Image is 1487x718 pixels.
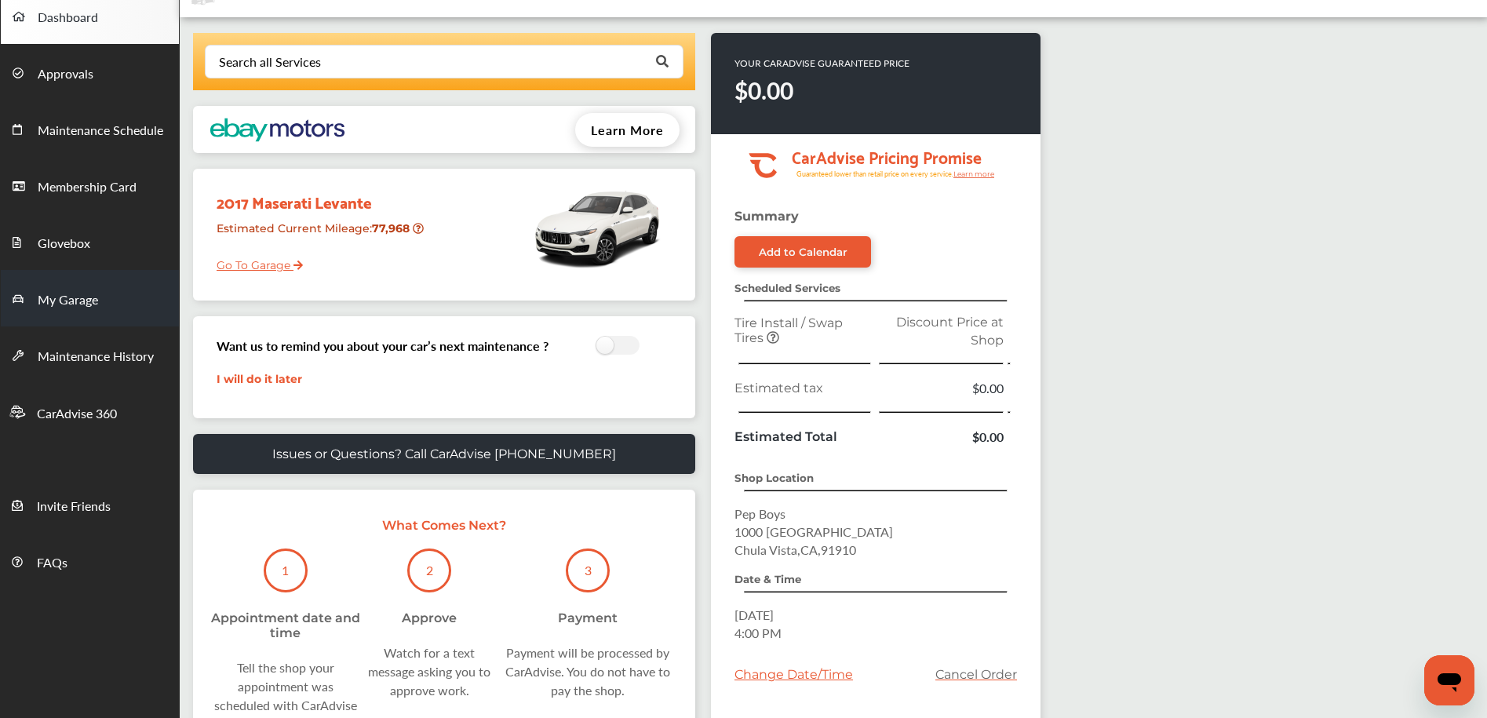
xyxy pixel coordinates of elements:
a: Cancel Order [935,667,1017,682]
a: Approvals [1,44,179,100]
a: Membership Card [1,157,179,213]
span: Discount Price at Shop [896,315,1004,348]
span: 1000 [GEOGRAPHIC_DATA] [734,523,893,541]
a: Issues or Questions? Call CarAdvise [PHONE_NUMBER] [193,434,695,474]
td: $0.00 [875,375,1008,401]
div: Change Date/Time [734,667,853,682]
p: What Comes Next? [209,518,680,533]
div: Search all Services [219,56,321,68]
a: My Garage [1,270,179,326]
span: Maintenance History [38,347,154,367]
span: My Garage [38,290,98,311]
div: Watch for a text message asking you to approve work. [363,643,497,700]
div: 2017 Maserati Levante [205,177,435,215]
tspan: Learn more [953,169,995,178]
strong: $0.00 [734,74,793,107]
strong: 77,968 [372,221,413,235]
p: 1 [282,561,289,579]
span: Pep Boys [734,505,785,523]
div: Payment [558,610,618,625]
span: [DATE] [734,606,774,624]
p: 3 [585,561,592,579]
strong: Summary [734,209,799,224]
span: Tire Install / Swap Tires [734,315,843,345]
span: Chula Vista , CA , 91910 [734,541,856,559]
div: Estimated Current Mileage : [205,215,435,255]
strong: Shop Location [734,472,814,484]
span: Membership Card [38,177,137,198]
span: Learn More [591,121,664,139]
strong: Date & Time [734,573,801,585]
a: Go To Garage [205,246,303,276]
a: Maintenance Schedule [1,100,179,157]
span: Approvals [38,64,93,85]
a: I will do it later [217,372,302,386]
span: Invite Friends [37,497,111,517]
a: Maintenance History [1,326,179,383]
a: Glovebox [1,213,179,270]
img: mobile_11836_st0640_046.png [530,177,664,279]
tspan: Guaranteed lower than retail price on every service. [796,169,953,179]
span: Glovebox [38,234,90,254]
p: 2 [426,561,433,579]
h3: Want us to remind you about your car’s next maintenance ? [217,337,549,355]
span: 4:00 PM [734,624,782,642]
div: Add to Calendar [759,246,847,258]
div: Approve [402,610,457,625]
span: CarAdvise 360 [37,404,117,425]
a: Add to Calendar [734,236,871,268]
td: $0.00 [875,424,1008,450]
td: Estimated Total [731,424,875,450]
p: Issues or Questions? Call CarAdvise [PHONE_NUMBER] [272,446,616,461]
iframe: Button to launch messaging window [1424,655,1474,705]
div: Tell the shop your appointment was scheduled with CarAdvise [209,658,363,715]
div: Payment will be processed by CarAdvise. You do not have to pay the shop. [497,643,680,700]
td: Estimated tax [731,375,875,401]
span: FAQs [37,553,67,574]
span: Dashboard [38,8,98,28]
p: YOUR CARADVISE GUARANTEED PRICE [734,56,909,70]
span: Maintenance Schedule [38,121,163,141]
div: Appointment date and time [209,610,363,640]
strong: Scheduled Services [734,282,840,294]
tspan: CarAdvise Pricing Promise [792,142,982,170]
